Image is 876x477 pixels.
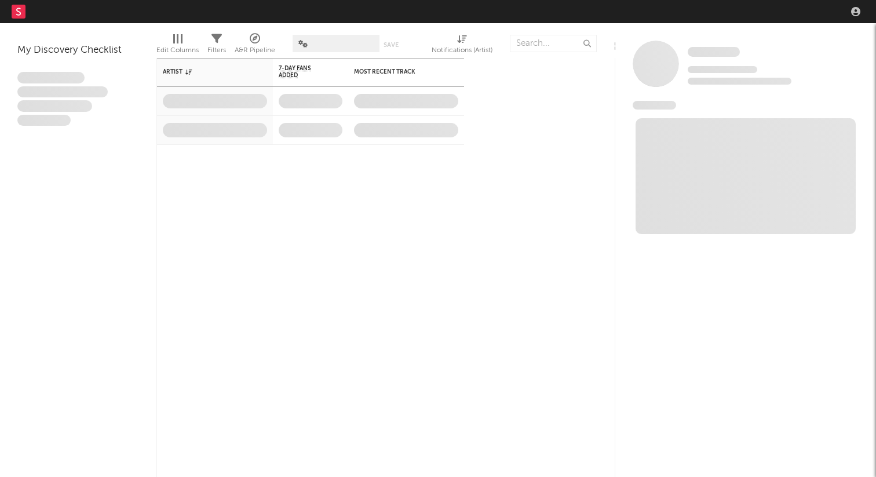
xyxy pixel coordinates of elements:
div: Most Recent Track [354,68,441,75]
input: Search... [510,35,597,52]
span: 7-Day Fans Added [279,65,325,79]
div: My Discovery Checklist [17,43,139,57]
div: Filters [207,29,226,63]
div: Edit Columns [156,29,199,63]
div: Notifications (Artist) [432,43,492,57]
span: 0 fans last week [688,78,791,85]
div: A&R Pipeline [235,29,275,63]
div: Artist [163,68,250,75]
span: Lorem ipsum dolor [17,72,85,83]
span: Integer aliquet in purus et [17,86,108,98]
a: Some Artist [688,46,740,58]
span: Tracking Since: [DATE] [688,66,757,73]
span: News Feed [633,101,676,110]
div: Edit Columns [156,43,199,57]
div: Notifications (Artist) [432,29,492,63]
button: Save [384,42,399,48]
span: Aliquam viverra [17,115,71,126]
span: Praesent ac interdum [17,100,92,112]
div: Filters [207,43,226,57]
div: A&R Pipeline [235,43,275,57]
span: Some Artist [688,47,740,57]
